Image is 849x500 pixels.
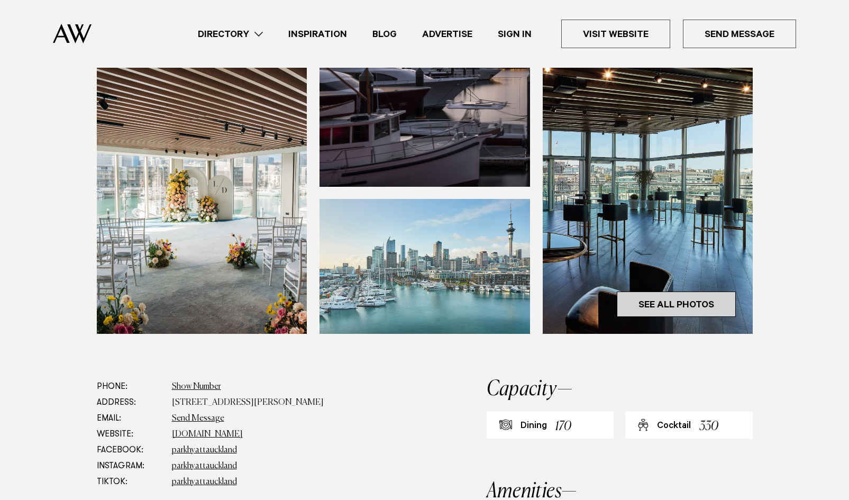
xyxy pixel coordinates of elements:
a: parkhyattauckland [172,446,237,454]
img: indoor ceremony with floral installation at Park Hyatt Auckland [97,52,307,334]
a: Blog [360,27,409,41]
dt: Website: [97,426,163,442]
dt: Phone: [97,379,163,395]
div: 330 [699,417,718,437]
div: 170 [555,417,571,437]
a: parkhyattauckland [172,478,237,486]
a: [DOMAIN_NAME] [172,430,243,439]
h2: Capacity [487,379,753,400]
img: Auckland harbour views [319,199,530,334]
dt: TikTok: [97,474,163,490]
dt: Email: [97,411,163,426]
dd: [STREET_ADDRESS][PERSON_NAME] [172,395,418,411]
a: See All Photos [617,292,736,317]
a: parkhyattauckland [172,462,237,470]
a: Visit Website [561,20,670,48]
a: Advertise [409,27,485,41]
a: Directory [185,27,276,41]
a: Inspiration [276,27,360,41]
a: Show Number [172,383,221,391]
dt: Instagram: [97,458,163,474]
img: Mingling area at Park Hyatt Auckland [543,52,753,334]
dt: Address: [97,395,163,411]
dt: Facebook: [97,442,163,458]
a: Sign In [485,27,544,41]
div: Dining [521,420,547,433]
div: Cocktail [657,420,691,433]
a: Send Message [172,414,224,423]
img: Auckland Weddings Logo [53,24,92,43]
a: Send Message [683,20,796,48]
